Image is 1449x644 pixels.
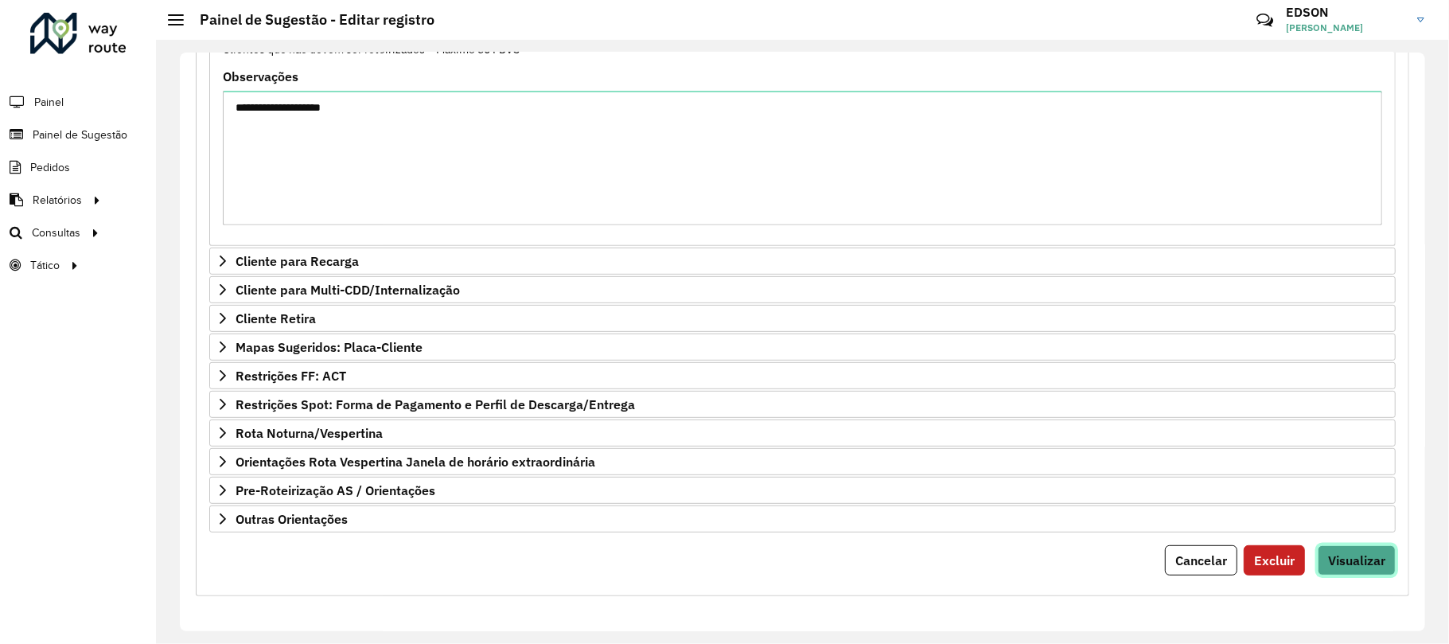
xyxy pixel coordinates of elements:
[184,11,434,29] h2: Painel de Sugestão - Editar registro
[1318,545,1396,576] button: Visualizar
[1286,5,1405,20] h3: EDSON
[1175,552,1227,568] span: Cancelar
[1254,552,1295,568] span: Excluir
[1328,552,1385,568] span: Visualizar
[1286,21,1405,35] span: [PERSON_NAME]
[209,420,1396,447] a: Rota Noturna/Vespertina
[209,448,1396,475] a: Orientações Rota Vespertina Janela de horário extraordinária
[236,513,348,525] span: Outras Orientações
[209,505,1396,533] a: Outras Orientações
[33,192,82,209] span: Relatórios
[32,224,80,241] span: Consultas
[236,341,423,353] span: Mapas Sugeridos: Placa-Cliente
[236,427,383,439] span: Rota Noturna/Vespertina
[209,362,1396,389] a: Restrições FF: ACT
[236,255,359,267] span: Cliente para Recarga
[209,334,1396,361] a: Mapas Sugeridos: Placa-Cliente
[223,42,520,57] small: Clientes que não devem ser roteirizados – Máximo 50 PDVS
[209,477,1396,504] a: Pre-Roteirização AS / Orientações
[236,283,460,296] span: Cliente para Multi-CDD/Internalização
[236,455,595,468] span: Orientações Rota Vespertina Janela de horário extraordinária
[236,312,316,325] span: Cliente Retira
[236,484,435,497] span: Pre-Roteirização AS / Orientações
[34,94,64,111] span: Painel
[1165,545,1237,576] button: Cancelar
[1248,3,1282,37] a: Contato Rápido
[209,305,1396,332] a: Cliente Retira
[209,391,1396,418] a: Restrições Spot: Forma de Pagamento e Perfil de Descarga/Entrega
[30,257,60,274] span: Tático
[209,248,1396,275] a: Cliente para Recarga
[209,276,1396,303] a: Cliente para Multi-CDD/Internalização
[236,369,346,382] span: Restrições FF: ACT
[33,127,127,143] span: Painel de Sugestão
[30,159,70,176] span: Pedidos
[236,398,635,411] span: Restrições Spot: Forma de Pagamento e Perfil de Descarga/Entrega
[223,67,298,86] label: Observações
[1244,545,1305,576] button: Excluir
